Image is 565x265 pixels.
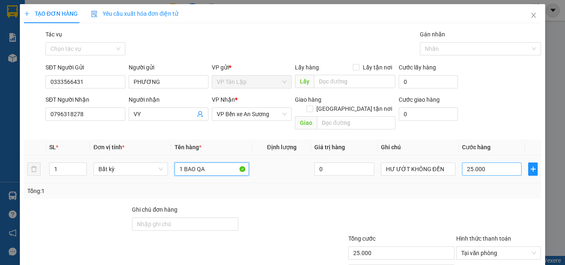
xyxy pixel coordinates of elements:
span: ----------------------------------------- [22,45,101,51]
span: VPTL1208250003 [41,53,86,59]
span: Lấy hàng [295,64,319,71]
img: icon [91,11,98,17]
span: close [530,12,537,19]
label: Cước lấy hàng [399,64,436,71]
span: user-add [197,111,203,117]
input: Cước lấy hàng [399,75,458,88]
input: Dọc đường [314,75,395,88]
strong: ĐỒNG PHƯỚC [65,5,113,12]
span: SL [49,144,56,150]
input: 0 [314,162,374,176]
span: Cước hàng [462,144,491,150]
span: plus [529,166,537,172]
span: Tại văn phòng [461,247,536,259]
div: Người nhận [129,95,208,104]
input: VD: Bàn, Ghế [175,162,249,176]
span: Giao [295,116,317,129]
input: Ghi Chú [381,162,455,176]
input: Ghi chú đơn hàng [132,217,238,231]
th: Ghi chú [378,139,459,155]
span: Định lượng [267,144,296,150]
span: Giao hàng [295,96,321,103]
button: plus [528,162,538,176]
span: 01 Võ Văn Truyện, KP.1, Phường 2 [65,25,114,35]
div: Người gửi [129,63,208,72]
label: Hình thức thanh toán [456,235,511,242]
span: VP Tân Lập [217,76,287,88]
span: Lấy tận nơi [359,63,395,72]
span: Tên hàng [175,144,201,150]
span: Lấy [295,75,314,88]
span: [PERSON_NAME]: [2,53,86,58]
span: Bất kỳ [98,163,163,175]
span: [GEOGRAPHIC_DATA] tận nơi [313,104,395,113]
label: Cước giao hàng [399,96,440,103]
label: Ghi chú đơn hàng [132,206,177,213]
input: Dọc đường [317,116,395,129]
span: In ngày: [2,60,50,65]
label: Gán nhãn [420,31,445,38]
span: Bến xe [GEOGRAPHIC_DATA] [65,13,111,24]
span: Yêu cầu xuất hóa đơn điện tử [91,10,178,17]
div: SĐT Người Gửi [45,63,125,72]
div: SĐT Người Nhận [45,95,125,104]
img: logo [3,5,40,41]
button: Close [522,4,545,27]
span: Đơn vị tính [93,144,124,150]
span: VP Nhận [212,96,235,103]
span: Giá trị hàng [314,144,345,150]
button: delete [27,162,41,176]
span: plus [24,11,30,17]
input: Cước giao hàng [399,107,458,121]
span: VP Bến xe An Sương [217,108,287,120]
div: Tổng: 1 [27,186,219,196]
div: VP gửi [212,63,292,72]
span: TẠO ĐƠN HÀNG [24,10,78,17]
span: 08:15:38 [DATE] [18,60,50,65]
label: Tác vụ [45,31,62,38]
span: Tổng cước [348,235,376,242]
span: Hotline: 19001152 [65,37,101,42]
